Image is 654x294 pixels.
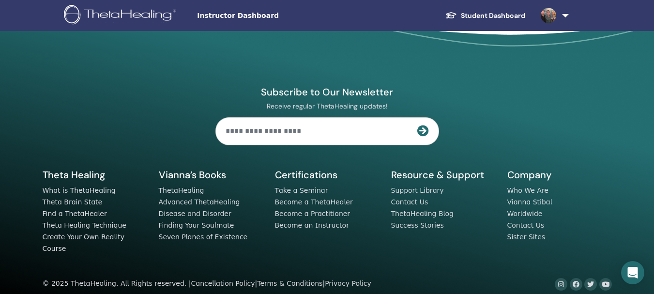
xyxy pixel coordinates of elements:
[64,5,180,27] img: logo.png
[391,210,454,217] a: ThetaHealing Blog
[215,102,439,110] p: Receive regular ThetaHealing updates!
[391,169,496,181] h5: Resource & Support
[507,198,552,206] a: Vianna Stibal
[391,186,444,194] a: Support Library
[159,210,231,217] a: Disease and Disorder
[438,7,533,25] a: Student Dashboard
[197,11,342,21] span: Instructor Dashboard
[391,221,444,229] a: Success Stories
[275,221,349,229] a: Become an Instructor
[275,186,328,194] a: Take a Seminar
[159,186,204,194] a: ThetaHealing
[507,186,548,194] a: Who We Are
[507,169,612,181] h5: Company
[445,11,457,19] img: graduation-cap-white.svg
[43,233,125,252] a: Create Your Own Reality Course
[541,8,556,23] img: default.jpg
[215,86,439,98] h4: Subscribe to Our Newsletter
[257,279,322,287] a: Terms & Conditions
[391,198,428,206] a: Contact Us
[43,221,126,229] a: Theta Healing Technique
[275,198,353,206] a: Become a ThetaHealer
[275,210,350,217] a: Become a Practitioner
[43,210,107,217] a: Find a ThetaHealer
[507,210,543,217] a: Worldwide
[621,261,644,284] div: Open Intercom Messenger
[43,169,147,181] h5: Theta Healing
[275,169,380,181] h5: Certifications
[159,169,263,181] h5: Vianna’s Books
[325,279,371,287] a: Privacy Policy
[43,198,103,206] a: Theta Brain State
[159,221,234,229] a: Finding Your Soulmate
[159,233,248,241] a: Seven Planes of Existence
[191,279,255,287] a: Cancellation Policy
[507,233,546,241] a: Sister Sites
[43,186,116,194] a: What is ThetaHealing
[159,198,240,206] a: Advanced ThetaHealing
[507,221,545,229] a: Contact Us
[43,278,371,290] div: © 2025 ThetaHealing. All Rights reserved. | | |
